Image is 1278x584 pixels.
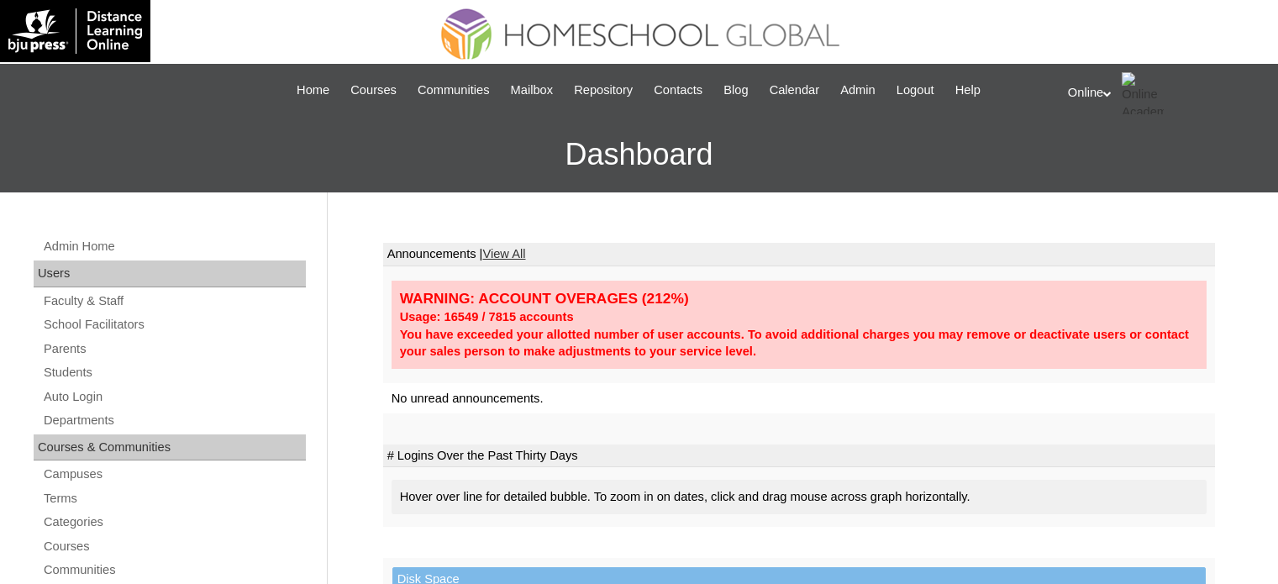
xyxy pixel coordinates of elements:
a: School Facilitators [42,314,306,335]
a: Categories [42,512,306,533]
span: Blog [723,81,748,100]
a: View All [482,247,525,260]
a: Campuses [42,464,306,485]
div: Hover over line for detailed bubble. To zoom in on dates, click and drag mouse across graph horiz... [392,480,1207,514]
div: WARNING: ACCOUNT OVERAGES (212%) [400,289,1198,308]
span: Calendar [770,81,819,100]
a: Calendar [761,81,828,100]
span: Courses [350,81,397,100]
div: Online [1068,72,1261,114]
div: You have exceeded your allotted number of user accounts. To avoid additional charges you may remo... [400,326,1198,360]
a: Students [42,362,306,383]
img: logo-white.png [8,8,142,54]
a: Logout [888,81,943,100]
span: Mailbox [511,81,554,100]
td: Announcements | [383,243,1215,266]
td: # Logins Over the Past Thirty Days [383,445,1215,468]
span: Contacts [654,81,702,100]
img: Online Academy [1122,72,1164,114]
a: Communities [42,560,306,581]
a: Repository [565,81,641,100]
a: Contacts [645,81,711,100]
span: Home [297,81,329,100]
a: Admin Home [42,236,306,257]
div: Users [34,260,306,287]
a: Help [947,81,989,100]
span: Repository [574,81,633,100]
div: Courses & Communities [34,434,306,461]
a: Auto Login [42,387,306,408]
a: Parents [42,339,306,360]
a: Courses [42,536,306,557]
a: Terms [42,488,306,509]
a: Faculty & Staff [42,291,306,312]
span: Help [955,81,981,100]
h3: Dashboard [8,117,1270,192]
a: Home [288,81,338,100]
span: Communities [418,81,490,100]
strong: Usage: 16549 / 7815 accounts [400,310,574,324]
a: Communities [409,81,498,100]
a: Mailbox [502,81,562,100]
span: Admin [840,81,876,100]
a: Courses [342,81,405,100]
td: No unread announcements. [383,383,1215,414]
a: Admin [832,81,884,100]
span: Logout [897,81,934,100]
a: Departments [42,410,306,431]
a: Blog [715,81,756,100]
